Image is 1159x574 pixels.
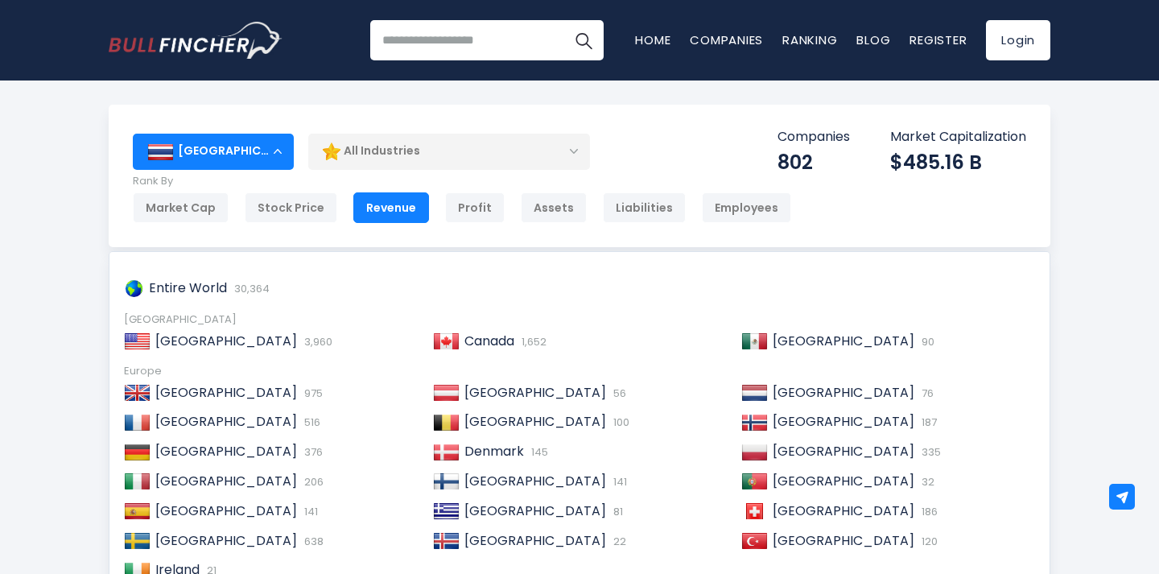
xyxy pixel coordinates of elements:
div: 802 [777,150,850,175]
span: 145 [527,444,548,460]
span: Canada [464,332,514,350]
div: [GEOGRAPHIC_DATA] [133,134,294,169]
span: 32 [918,474,934,489]
span: [GEOGRAPHIC_DATA] [155,383,297,402]
p: Market Capitalization [890,129,1026,146]
span: [GEOGRAPHIC_DATA] [773,383,914,402]
span: 141 [300,504,318,519]
span: [GEOGRAPHIC_DATA] [155,472,297,490]
span: 1,652 [518,334,547,349]
span: [GEOGRAPHIC_DATA] [773,442,914,460]
span: Entire World [149,279,227,297]
p: Rank By [133,175,791,188]
span: [GEOGRAPHIC_DATA] [464,502,606,520]
span: 638 [300,534,324,549]
a: Login [986,20,1050,60]
div: $485.16 B [890,150,1026,175]
span: [GEOGRAPHIC_DATA] [773,472,914,490]
div: All Industries [308,133,590,170]
div: Stock Price [245,192,337,223]
span: [GEOGRAPHIC_DATA] [773,502,914,520]
div: Europe [124,365,1035,378]
div: Employees [702,192,791,223]
span: [GEOGRAPHIC_DATA] [155,502,297,520]
span: 3,960 [300,334,332,349]
span: [GEOGRAPHIC_DATA] [155,442,297,460]
a: Companies [690,31,763,48]
span: [GEOGRAPHIC_DATA] [464,383,606,402]
span: 186 [918,504,938,519]
span: 335 [918,444,941,460]
span: 376 [300,444,323,460]
img: Bullfincher logo [109,22,283,59]
a: Home [635,31,670,48]
span: 30,364 [230,281,270,296]
div: Profit [445,192,505,223]
span: Denmark [464,442,524,460]
span: 120 [918,534,938,549]
span: [GEOGRAPHIC_DATA] [773,412,914,431]
a: Go to homepage [109,22,282,59]
span: [GEOGRAPHIC_DATA] [155,332,297,350]
span: 516 [300,415,320,430]
span: 56 [609,386,626,401]
span: 22 [609,534,626,549]
span: 81 [609,504,623,519]
span: [GEOGRAPHIC_DATA] [155,412,297,431]
span: [GEOGRAPHIC_DATA] [773,332,914,350]
div: Revenue [353,192,429,223]
span: [GEOGRAPHIC_DATA] [464,472,606,490]
span: [GEOGRAPHIC_DATA] [773,531,914,550]
div: Market Cap [133,192,229,223]
a: Register [909,31,967,48]
div: Assets [521,192,587,223]
span: 90 [918,334,934,349]
span: [GEOGRAPHIC_DATA] [464,531,606,550]
a: Ranking [782,31,837,48]
p: Companies [777,129,850,146]
span: 206 [300,474,324,489]
span: 187 [918,415,937,430]
a: Blog [856,31,890,48]
span: 975 [300,386,323,401]
span: 100 [609,415,629,430]
button: Search [563,20,604,60]
span: 76 [918,386,934,401]
span: [GEOGRAPHIC_DATA] [464,412,606,431]
span: [GEOGRAPHIC_DATA] [155,531,297,550]
div: [GEOGRAPHIC_DATA] [124,313,1035,327]
span: 141 [609,474,627,489]
div: Liabilities [603,192,686,223]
